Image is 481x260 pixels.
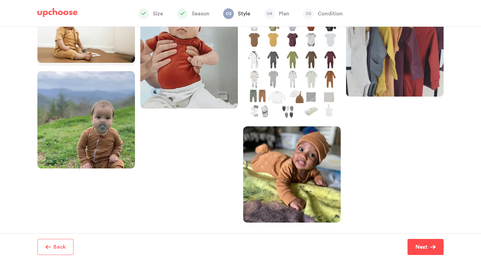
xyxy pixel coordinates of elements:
p: Season [192,10,209,18]
p: Condition [318,10,343,18]
p: Plan [279,10,289,18]
span: 04 [264,8,275,19]
a: UpChoose [37,8,77,20]
button: Back [37,239,73,255]
img: UpChoose [37,8,77,17]
p: Next [416,243,428,251]
p: Style [238,10,250,18]
p: Back [53,243,66,251]
span: 05 [303,8,314,19]
button: Next [408,239,444,255]
span: 03 [223,8,234,19]
p: Size [153,10,163,18]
